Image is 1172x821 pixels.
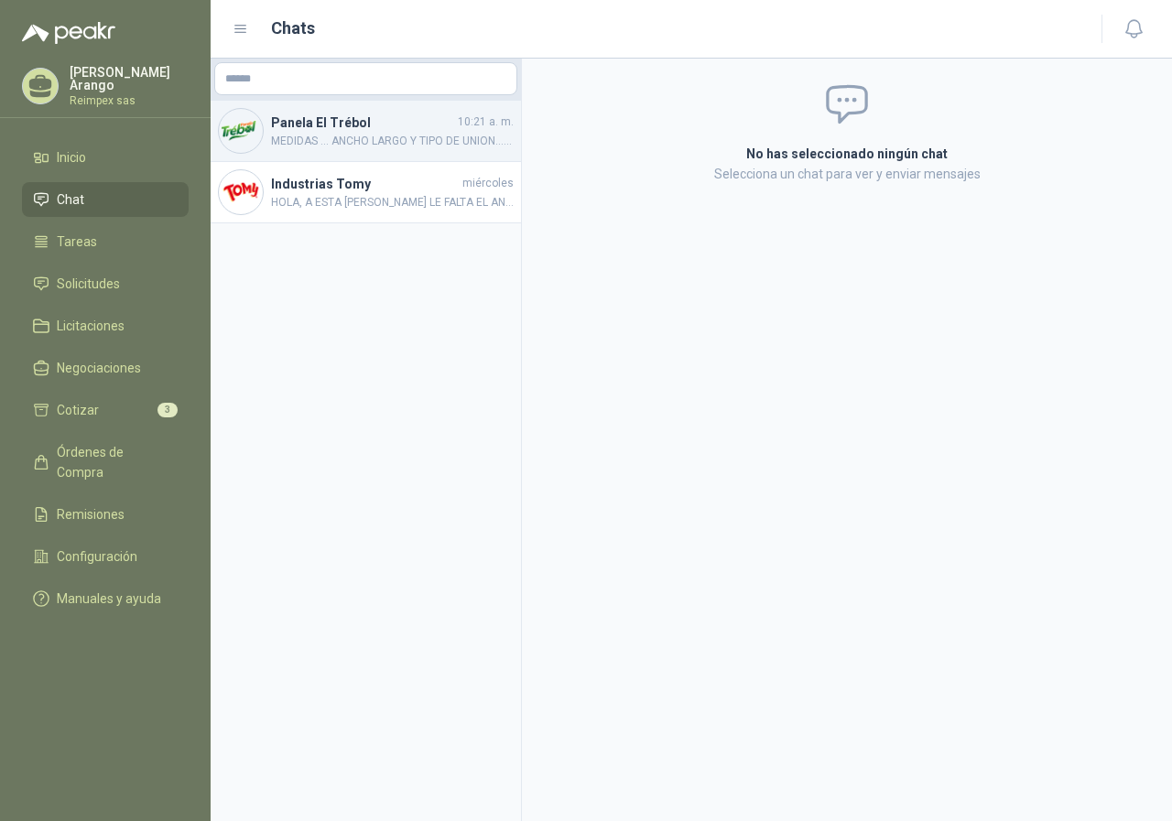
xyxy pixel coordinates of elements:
span: 10:21 a. m. [458,113,514,131]
span: Negociaciones [57,358,141,378]
h4: Industrias Tomy [271,174,459,194]
img: Logo peakr [22,22,115,44]
span: Chat [57,189,84,210]
span: Solicitudes [57,274,120,294]
span: Tareas [57,232,97,252]
p: Selecciona un chat para ver y enviar mensajes [544,164,1150,184]
a: Negociaciones [22,351,189,385]
p: [PERSON_NAME] Arango [70,66,189,92]
a: Company LogoIndustrias TomymiércolesHOLA, A ESTA [PERSON_NAME] LE FALTA EL ANCHO ... 3M ES EL PAS... [211,162,521,223]
a: Configuración [22,539,189,574]
img: Company Logo [219,170,263,214]
a: Company LogoPanela El Trébol10:21 a. m.MEDIDAS ... ANCHO LARGO Y TIPO DE UNION... TENGO PVC EN 2,... [211,101,521,162]
h1: Chats [271,16,315,41]
span: Manuales y ayuda [57,589,161,609]
a: Tareas [22,224,189,259]
span: HOLA, A ESTA [PERSON_NAME] LE FALTA EL ANCHO ... 3M ES EL PASO/ 426 EL DESARROLLO [271,194,514,211]
img: Company Logo [219,109,263,153]
span: 3 [157,403,178,417]
h2: No has seleccionado ningún chat [544,144,1150,164]
span: Inicio [57,147,86,167]
a: Cotizar3 [22,393,189,427]
a: Inicio [22,140,189,175]
span: Remisiones [57,504,125,524]
a: Remisiones [22,497,189,532]
span: MEDIDAS ... ANCHO LARGO Y TIPO DE UNION... TENGO PVC EN 2,3 Y4 MM [271,133,514,150]
a: Solicitudes [22,266,189,301]
h4: Panela El Trébol [271,113,454,133]
span: Órdenes de Compra [57,442,171,482]
a: Chat [22,182,189,217]
span: miércoles [462,175,514,192]
span: Cotizar [57,400,99,420]
p: Reimpex sas [70,95,189,106]
a: Licitaciones [22,308,189,343]
span: Licitaciones [57,316,125,336]
a: Órdenes de Compra [22,435,189,490]
a: Manuales y ayuda [22,581,189,616]
span: Configuración [57,546,137,567]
